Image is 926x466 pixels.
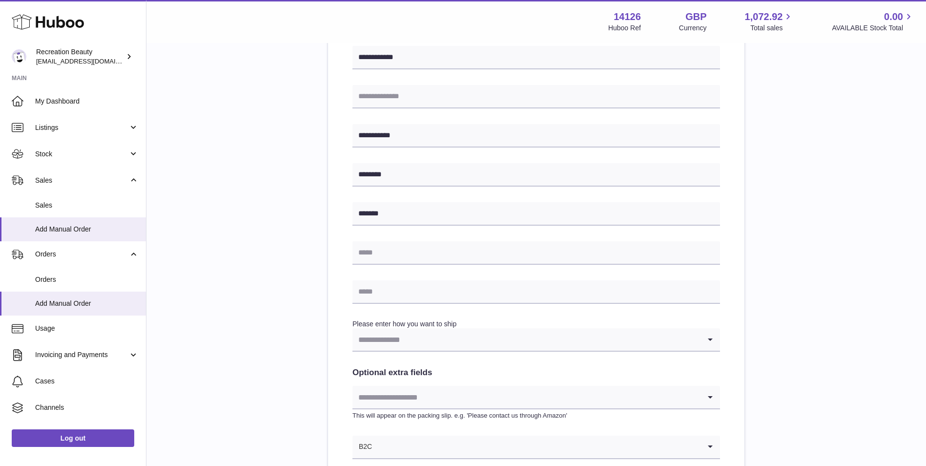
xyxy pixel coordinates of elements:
[36,57,144,65] span: [EMAIL_ADDRESS][DOMAIN_NAME]
[614,10,641,23] strong: 14126
[35,299,139,308] span: Add Manual Order
[884,10,903,23] span: 0.00
[35,275,139,284] span: Orders
[352,328,720,352] div: Search for option
[745,10,794,33] a: 1,072.92 Total sales
[35,176,128,185] span: Sales
[35,201,139,210] span: Sales
[35,377,139,386] span: Cases
[352,386,720,409] div: Search for option
[832,23,914,33] span: AVAILABLE Stock Total
[832,10,914,33] a: 0.00 AVAILABLE Stock Total
[750,23,794,33] span: Total sales
[35,123,128,132] span: Listings
[352,328,700,351] input: Search for option
[352,411,720,420] p: This will appear on the packing slip. e.g. 'Please contact us through Amazon'
[372,436,700,458] input: Search for option
[679,23,707,33] div: Currency
[36,47,124,66] div: Recreation Beauty
[12,49,26,64] img: customercare@recreationbeauty.com
[35,97,139,106] span: My Dashboard
[352,367,720,379] h2: Optional extra fields
[35,324,139,333] span: Usage
[35,225,139,234] span: Add Manual Order
[35,403,139,412] span: Channels
[608,23,641,33] div: Huboo Ref
[352,320,456,328] label: Please enter how you want to ship
[352,386,700,408] input: Search for option
[352,436,720,459] div: Search for option
[685,10,706,23] strong: GBP
[35,350,128,360] span: Invoicing and Payments
[12,429,134,447] a: Log out
[352,436,372,458] span: B2C
[35,149,128,159] span: Stock
[745,10,783,23] span: 1,072.92
[35,250,128,259] span: Orders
